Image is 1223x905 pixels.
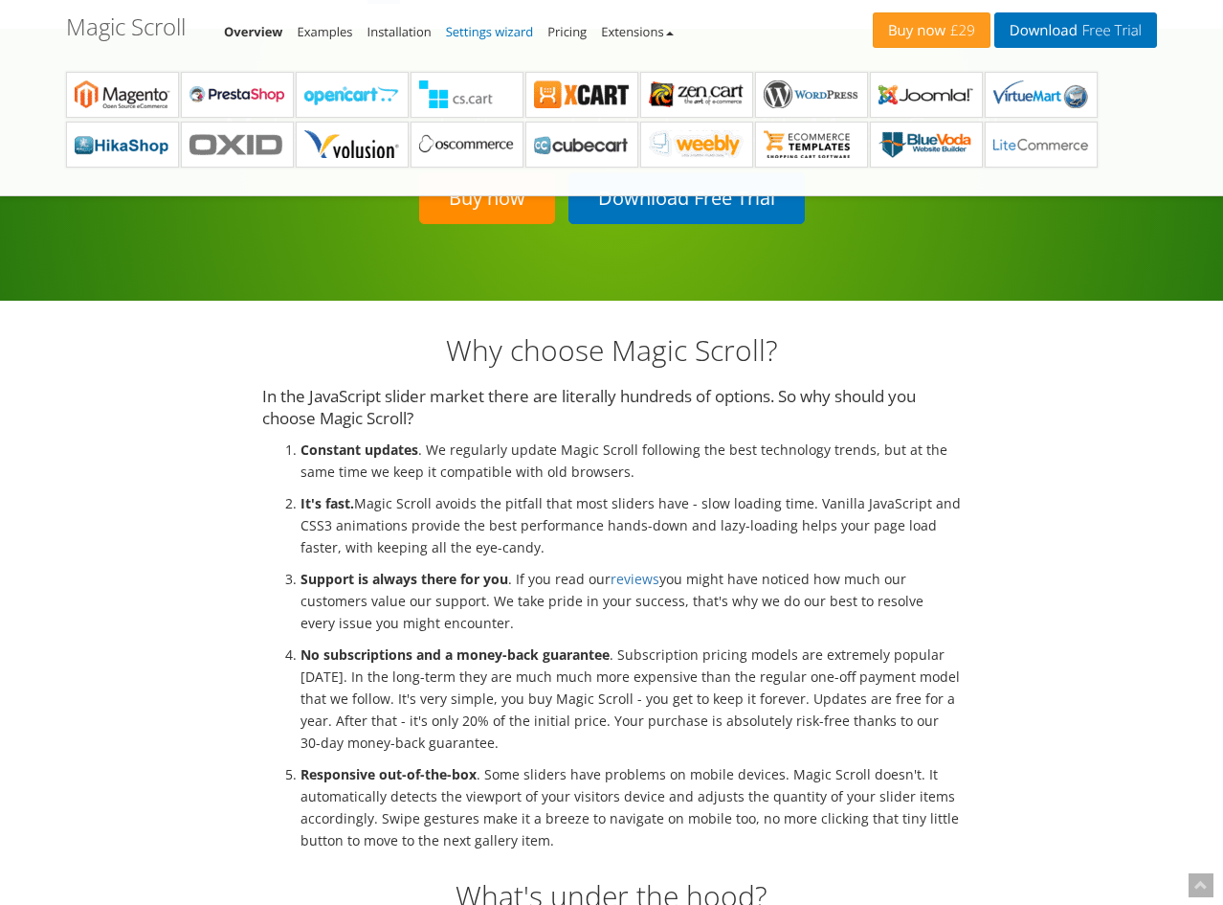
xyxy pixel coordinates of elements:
a: Magic Scroll for Magento [66,72,179,118]
b: Magic Scroll for Zen Cart [649,80,745,109]
a: Magic Scroll for X-Cart [525,72,638,118]
b: Magic Scroll for CubeCart [534,130,630,159]
a: Magic Scroll for Weebly [640,122,753,168]
b: Magic Scroll for HikaShop [75,130,170,159]
a: Magic Scroll for Volusion [296,122,409,168]
li: Magic Scroll avoids the pitfall that most sliders have - slow loading time. Vanilla JavaScript an... [300,492,961,558]
b: Magic Scroll for X-Cart [534,80,630,109]
span: £29 [945,23,975,38]
a: Examples [298,23,353,40]
b: Magic Scroll for ecommerce Templates [764,130,859,159]
h1: Magic Scroll [66,14,186,39]
a: Magic Scroll for LiteCommerce [985,122,1098,168]
a: DownloadFree Trial [994,12,1157,48]
a: Magic Scroll for HikaShop [66,122,179,168]
b: Magic Scroll for Joomla [878,80,974,109]
a: Extensions [601,23,673,40]
strong: Responsive out-of-the-box [300,765,477,783]
a: Buy now£29 [873,12,990,48]
a: Magic Scroll for CS-Cart [411,72,523,118]
a: Magic Scroll for BlueVoda [870,122,983,168]
b: Magic Scroll for PrestaShop [189,80,285,109]
a: reviews [611,570,659,588]
a: Magic Scroll for WordPress [755,72,868,118]
a: Magic Scroll for osCommerce [411,122,523,168]
li: . Some sliders have problems on mobile devices. Magic Scroll doesn't. It automatically detects th... [300,763,961,851]
a: Overview [224,23,283,40]
a: Magic Scroll for CubeCart [525,122,638,168]
a: Buy now [419,172,555,224]
a: Installation [367,23,432,40]
strong: It's fast. [300,494,354,512]
li: . We regularly update Magic Scroll following the best technology trends, but at the same time we ... [300,439,961,483]
a: Pricing [547,23,587,40]
a: Magic Scroll for Joomla [870,72,983,118]
b: Magic Scroll for OXID [189,130,285,159]
a: Download Free Trial [568,172,805,224]
p: In the JavaScript slider market there are literally hundreds of options. So why should you choose... [262,385,961,429]
strong: Constant updates [300,441,418,459]
li: . Subscription pricing models are extremely popular [DATE]. In the long-term they are much much m... [300,644,961,754]
b: Magic Scroll for VirtueMart [993,80,1089,109]
a: Magic Scroll for OpenCart [296,72,409,118]
a: Magic Scroll for PrestaShop [181,72,294,118]
strong: Support is always there for you [300,570,508,588]
a: Magic Scroll for OXID [181,122,294,168]
h2: Why choose Magic Scroll? [262,334,961,366]
b: Magic Scroll for Magento [75,80,170,109]
b: Magic Scroll for LiteCommerce [993,130,1089,159]
b: Magic Scroll for osCommerce [419,130,515,159]
b: Magic Scroll for WordPress [764,80,859,109]
span: Free Trial [1078,23,1142,38]
b: Magic Scroll for BlueVoda [878,130,974,159]
b: Magic Scroll for Weebly [649,130,745,159]
a: Magic Scroll for Zen Cart [640,72,753,118]
b: Magic Scroll for CS-Cart [419,80,515,109]
b: Magic Scroll for OpenCart [304,80,400,109]
strong: No subscriptions and a money-back guarantee [300,645,610,664]
a: Magic Scroll for VirtueMart [985,72,1098,118]
a: Magic Scroll for ecommerce Templates [755,122,868,168]
li: . If you read our you might have noticed how much our customers value our support. We take pride ... [300,568,961,634]
a: Settings wizard [446,23,534,40]
b: Magic Scroll for Volusion [304,130,400,159]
